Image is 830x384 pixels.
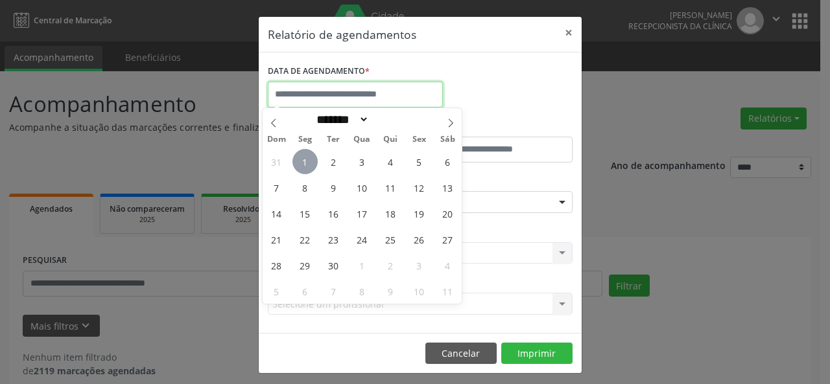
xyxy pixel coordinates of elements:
button: Imprimir [501,343,573,365]
span: Sáb [433,135,462,144]
span: Setembro 14, 2025 [264,201,289,226]
span: Setembro 16, 2025 [321,201,346,226]
span: Setembro 5, 2025 [407,149,432,174]
span: Outubro 1, 2025 [350,253,375,278]
span: Qua [348,135,376,144]
span: Outubro 11, 2025 [435,278,460,304]
span: Outubro 5, 2025 [264,278,289,304]
span: Setembro 17, 2025 [350,201,375,226]
span: Setembro 24, 2025 [350,227,375,252]
span: Setembro 26, 2025 [407,227,432,252]
span: Setembro 18, 2025 [378,201,403,226]
button: Close [556,17,582,49]
span: Setembro 20, 2025 [435,201,460,226]
span: Setembro 19, 2025 [407,201,432,226]
span: Setembro 7, 2025 [264,175,289,200]
span: Agosto 31, 2025 [264,149,289,174]
span: Setembro 1, 2025 [292,149,318,174]
span: Setembro 30, 2025 [321,253,346,278]
span: Setembro 2, 2025 [321,149,346,174]
span: Outubro 9, 2025 [378,278,403,304]
span: Setembro 13, 2025 [435,175,460,200]
span: Setembro 27, 2025 [435,227,460,252]
span: Qui [376,135,405,144]
label: DATA DE AGENDAMENTO [268,62,370,82]
select: Month [313,113,370,126]
span: Setembro 29, 2025 [292,253,318,278]
span: Setembro 3, 2025 [350,149,375,174]
span: Setembro 10, 2025 [350,175,375,200]
span: Dom [263,135,291,144]
span: Outubro 8, 2025 [350,278,375,304]
label: ATÉ [423,117,573,137]
span: Outubro 2, 2025 [378,253,403,278]
h5: Relatório de agendamentos [268,26,416,43]
span: Outubro 7, 2025 [321,278,346,304]
span: Setembro 22, 2025 [292,227,318,252]
span: Setembro 11, 2025 [378,175,403,200]
span: Setembro 25, 2025 [378,227,403,252]
span: Setembro 15, 2025 [292,201,318,226]
span: Ter [319,135,348,144]
span: Setembro 28, 2025 [264,253,289,278]
span: Outubro 10, 2025 [407,278,432,304]
span: Setembro 8, 2025 [292,175,318,200]
span: Outubro 6, 2025 [292,278,318,304]
span: Setembro 23, 2025 [321,227,346,252]
span: Outubro 3, 2025 [407,253,432,278]
span: Setembro 6, 2025 [435,149,460,174]
span: Setembro 21, 2025 [264,227,289,252]
span: Setembro 9, 2025 [321,175,346,200]
button: Cancelar [425,343,497,365]
span: Sex [405,135,433,144]
span: Outubro 4, 2025 [435,253,460,278]
span: Seg [290,135,319,144]
span: Setembro 12, 2025 [407,175,432,200]
span: Setembro 4, 2025 [378,149,403,174]
input: Year [369,113,412,126]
